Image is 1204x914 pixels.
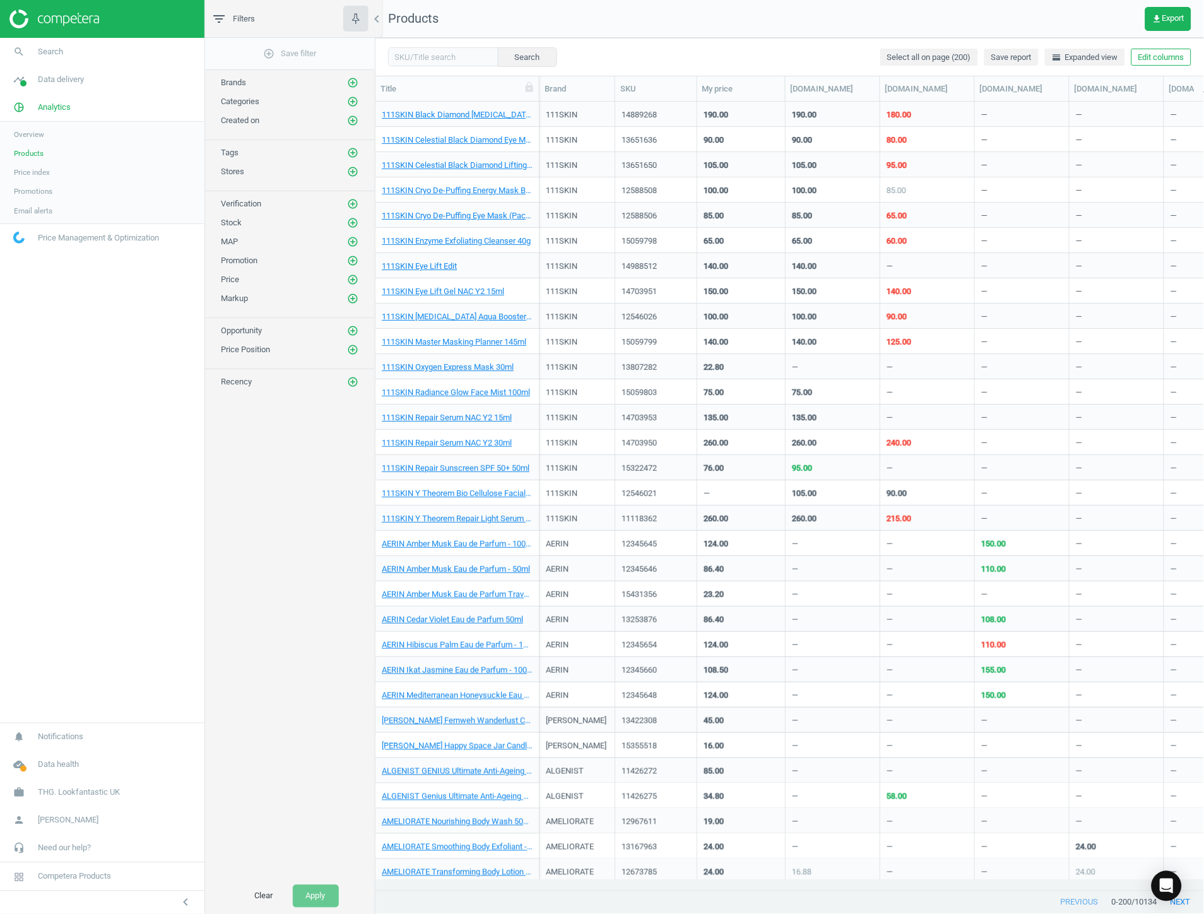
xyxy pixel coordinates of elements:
[622,210,690,222] div: 12588506
[704,538,728,550] div: 124.00
[382,437,512,449] a: 111SKIN Repair Serum NAC Y2 30ml
[1157,891,1204,914] button: next
[7,68,31,92] i: timeline
[622,463,690,474] div: 15322472
[1075,83,1159,95] div: [DOMAIN_NAME]
[221,256,257,265] span: Promotion
[346,198,359,210] button: add_circle_outline
[622,286,690,297] div: 14703951
[346,235,359,248] button: add_circle_outline
[1076,614,1082,630] div: —
[887,488,907,499] div: 90.00
[221,326,262,335] span: Opportunity
[382,235,531,247] a: 111SKIN Enzyme Exfoliating Cleanser 40g
[885,83,969,95] div: [DOMAIN_NAME]
[546,336,577,352] div: 111SKIN
[981,235,988,251] div: —
[546,210,577,226] div: 111SKIN
[381,83,534,95] div: Title
[7,40,31,64] i: search
[346,146,359,159] button: add_circle_outline
[233,13,255,25] span: Filters
[1171,437,1177,453] div: —
[1171,387,1177,403] div: —
[546,311,577,327] div: 111SKIN
[792,437,817,449] div: 260.00
[622,362,690,373] div: 13807282
[792,160,817,171] div: 105.00
[622,412,690,424] div: 14703953
[622,513,690,525] div: 11118362
[792,564,798,579] div: —
[704,589,724,600] div: 23.20
[981,210,988,226] div: —
[1076,235,1082,251] div: —
[546,437,577,453] div: 111SKIN
[1076,488,1082,504] div: —
[346,114,359,127] button: add_circle_outline
[221,199,261,208] span: Verification
[792,362,798,377] div: —
[347,236,358,247] i: add_circle_outline
[347,166,358,177] i: add_circle_outline
[622,387,690,398] div: 15059803
[1171,463,1177,478] div: —
[1171,336,1177,352] div: —
[205,41,375,66] button: add_circle_outlineSave filter
[546,160,577,175] div: 111SKIN
[347,217,358,228] i: add_circle_outline
[347,96,358,107] i: add_circle_outline
[221,275,239,284] span: Price
[1076,160,1082,175] div: —
[704,513,728,525] div: 260.00
[622,261,690,272] div: 14988512
[1076,564,1082,579] div: —
[887,336,911,348] div: 125.00
[792,286,817,297] div: 150.00
[792,210,812,222] div: 85.00
[622,614,690,626] div: 13253876
[546,109,577,125] div: 111SKIN
[38,102,71,113] span: Analytics
[981,185,988,201] div: —
[38,46,63,57] span: Search
[221,97,259,106] span: Categories
[887,134,907,146] div: 80.00
[887,362,893,377] div: —
[792,336,817,348] div: 140.00
[622,589,690,600] div: 15431356
[221,377,252,386] span: Recency
[546,463,577,478] div: 111SKIN
[388,47,499,66] input: SKU/Title search
[622,134,690,146] div: 13651636
[7,753,31,777] i: cloud_done
[792,311,817,323] div: 100.00
[1131,49,1191,66] button: Edit columns
[346,343,359,356] button: add_circle_outline
[792,538,798,554] div: —
[1076,185,1082,201] div: —
[382,286,504,297] a: 111SKIN Eye Lift Gel NAC Y2 15ml
[346,76,359,89] button: add_circle_outline
[347,293,358,304] i: add_circle_outline
[704,160,728,171] div: 105.00
[382,463,529,474] a: 111SKIN Repair Sunscreen SPF 50+ 50ml
[1076,362,1082,377] div: —
[1152,14,1162,24] i: get_app
[382,538,533,550] a: AERIN Amber Musk Eau de Parfum - 100ml
[221,116,259,125] span: Created on
[1076,134,1082,150] div: —
[546,488,577,504] div: 111SKIN
[622,311,690,323] div: 12546026
[1171,160,1177,175] div: —
[887,210,907,222] div: 65.00
[1171,261,1177,276] div: —
[382,336,526,348] a: 111SKIN Master Masking Planner 145ml
[704,488,710,504] div: —
[1076,261,1082,276] div: —
[704,185,728,196] div: 100.00
[991,52,1032,63] span: Save report
[211,11,227,27] i: filter_list
[791,83,875,95] div: [DOMAIN_NAME]
[622,538,690,550] div: 12345645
